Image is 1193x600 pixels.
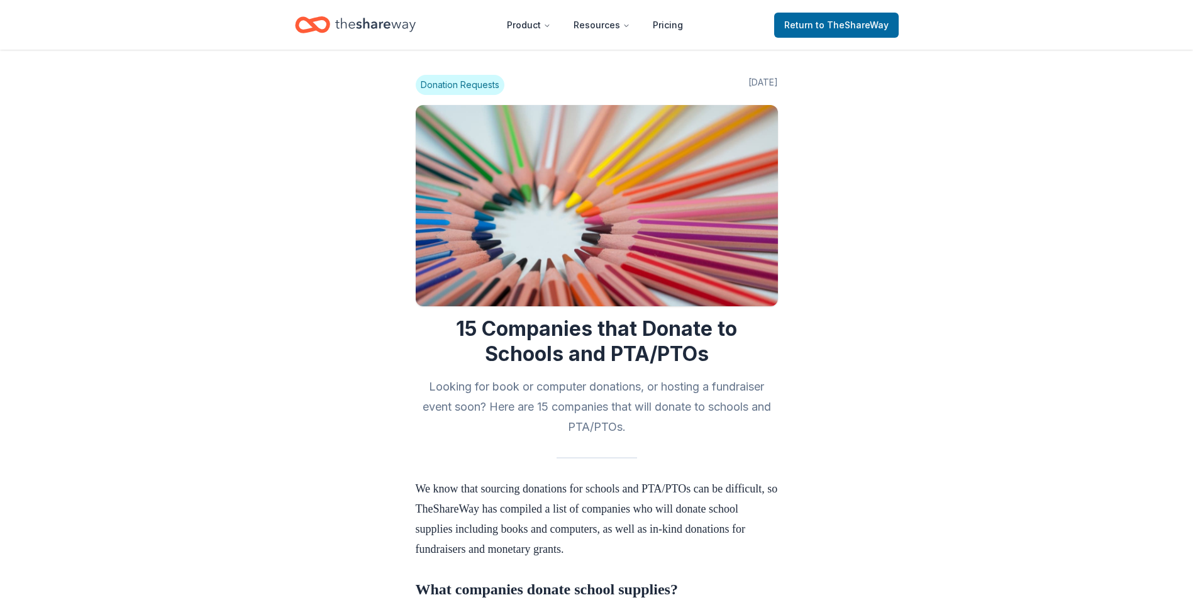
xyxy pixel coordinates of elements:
img: Image for 15 Companies that Donate to Schools and PTA/PTOs [416,105,778,306]
span: to TheShareWay [816,19,889,30]
a: Home [295,10,416,40]
p: We know that sourcing donations for schools and PTA/PTOs can be difficult, so TheShareWay has com... [416,479,778,579]
a: Pricing [643,13,693,38]
span: [DATE] [748,75,778,95]
button: Resources [563,13,640,38]
h1: 15 Companies that Donate to Schools and PTA/PTOs [416,316,778,367]
h2: Looking for book or computer donations, or hosting a fundraiser event soon? Here are 15 companies... [416,377,778,437]
span: Donation Requests [416,75,504,95]
button: Product [497,13,561,38]
span: Return [784,18,889,33]
nav: Main [497,10,693,40]
a: Returnto TheShareWay [774,13,899,38]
